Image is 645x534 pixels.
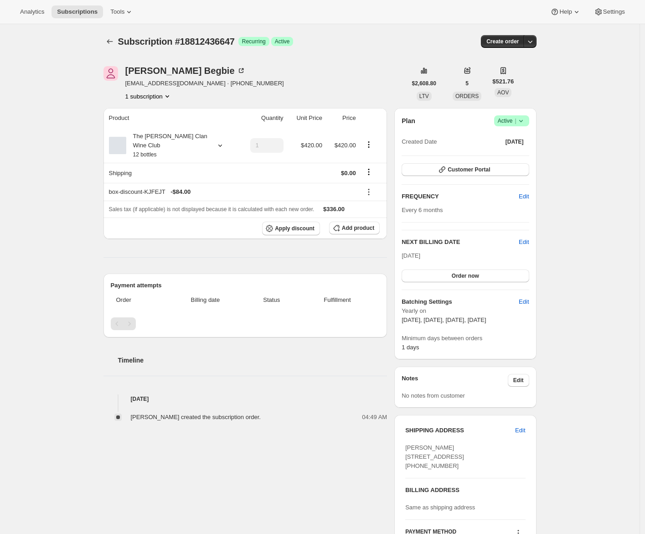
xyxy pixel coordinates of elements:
[168,296,243,305] span: Billing date
[237,108,286,128] th: Quantity
[513,295,534,309] button: Edit
[519,192,529,201] span: Edit
[405,504,475,511] span: Same as shipping address
[126,132,208,159] div: The [PERSON_NAME] Clan Wine Club
[405,426,515,435] h3: SHIPPING ADDRESS
[125,79,284,88] span: [EMAIL_ADDRESS][DOMAIN_NAME] · [PHONE_NUMBER]
[402,137,437,146] span: Created Date
[506,138,524,145] span: [DATE]
[515,117,516,124] span: |
[452,272,479,280] span: Order now
[275,38,290,45] span: Active
[508,374,529,387] button: Edit
[402,192,519,201] h2: FREQUENCY
[402,374,508,387] h3: Notes
[407,77,442,90] button: $2,608.80
[545,5,586,18] button: Help
[402,297,519,306] h6: Batching Settings
[603,8,625,16] span: Settings
[402,316,486,323] span: [DATE], [DATE], [DATE], [DATE]
[402,207,443,213] span: Every 6 months
[361,167,376,177] button: Shipping actions
[519,238,529,247] button: Edit
[419,93,429,99] span: LTV
[57,8,98,16] span: Subscriptions
[125,66,246,75] div: [PERSON_NAME] Begbie
[248,296,295,305] span: Status
[131,414,261,420] span: [PERSON_NAME] created the subscription order.
[275,225,315,232] span: Apply discount
[402,344,419,351] span: 1 days
[412,80,436,87] span: $2,608.80
[262,222,320,235] button: Apply discount
[405,444,464,469] span: [PERSON_NAME] [STREET_ADDRESS] [PHONE_NUMBER]
[500,135,529,148] button: [DATE]
[325,108,359,128] th: Price
[513,377,524,384] span: Edit
[402,334,529,343] span: Minimum days between orders
[481,35,524,48] button: Create order
[323,206,345,213] span: $336.00
[342,224,374,232] span: Add product
[510,423,531,438] button: Edit
[15,5,50,18] button: Analytics
[105,5,139,18] button: Tools
[52,5,103,18] button: Subscriptions
[402,270,529,282] button: Order now
[133,151,157,158] small: 12 bottles
[448,166,490,173] span: Customer Portal
[118,356,387,365] h2: Timeline
[402,252,420,259] span: [DATE]
[498,116,526,125] span: Active
[103,66,118,81] span: John Begbie
[405,486,525,495] h3: BILLING ADDRESS
[111,317,380,330] nav: Pagination
[455,93,479,99] span: ORDERS
[513,189,534,204] button: Edit
[341,170,356,176] span: $0.00
[335,142,356,149] span: $420.00
[111,290,165,310] th: Order
[286,108,325,128] th: Unit Price
[111,281,380,290] h2: Payment attempts
[402,116,415,125] h2: Plan
[515,426,525,435] span: Edit
[110,8,124,16] span: Tools
[492,77,514,86] span: $521.76
[125,92,172,101] button: Product actions
[103,163,238,183] th: Shipping
[402,306,529,316] span: Yearly on
[103,35,116,48] button: Subscriptions
[109,206,315,213] span: Sales tax (if applicable) is not displayed because it is calculated with each new order.
[170,187,191,197] span: - $84.00
[103,108,238,128] th: Product
[465,80,469,87] span: 5
[486,38,519,45] span: Create order
[497,89,509,96] span: AOV
[109,187,356,197] div: box-discount-KJFEJT
[300,296,374,305] span: Fulfillment
[20,8,44,16] span: Analytics
[301,142,322,149] span: $420.00
[588,5,630,18] button: Settings
[118,36,235,47] span: Subscription #18812436647
[361,140,376,150] button: Product actions
[103,394,387,404] h4: [DATE]
[460,77,474,90] button: 5
[402,238,519,247] h2: NEXT BILLING DATE
[329,222,380,234] button: Add product
[362,413,387,422] span: 04:49 AM
[519,297,529,306] span: Edit
[559,8,572,16] span: Help
[402,392,465,399] span: No notes from customer
[242,38,266,45] span: Recurring
[402,163,529,176] button: Customer Portal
